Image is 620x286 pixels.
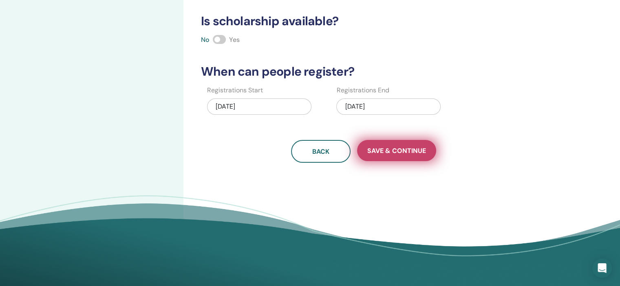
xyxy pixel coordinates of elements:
[207,85,263,95] label: Registrations Start
[336,85,389,95] label: Registrations End
[196,64,531,79] h3: When can people register?
[367,146,426,155] span: Save & Continue
[229,35,240,44] span: Yes
[592,258,612,278] div: Open Intercom Messenger
[357,140,436,161] button: Save & Continue
[196,14,531,28] h3: Is scholarship available?
[336,98,441,115] div: [DATE]
[207,98,311,115] div: [DATE]
[291,140,351,163] button: Back
[312,147,329,156] span: Back
[201,35,210,44] span: No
